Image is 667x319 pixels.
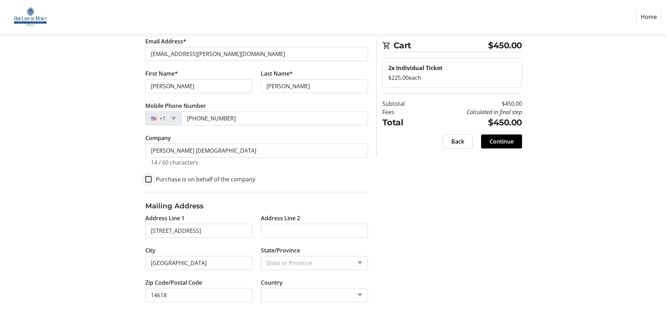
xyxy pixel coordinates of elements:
[145,246,155,255] label: City
[394,39,488,52] span: Cart
[481,134,522,148] button: Continue
[261,214,300,222] label: Address Line 2
[388,74,516,82] div: $225.00 each
[152,175,255,183] label: Purchase is on behalf of the company
[145,134,171,142] label: Company
[636,10,661,23] a: Home
[451,137,464,146] span: Back
[181,111,368,125] input: (201) 555-0123
[145,224,252,238] input: Address
[145,201,368,211] h3: Mailing Address
[151,159,198,166] tr-character-limit: 14 / 60 characters
[145,278,202,287] label: Zip Code/Postal Code
[145,256,252,270] input: City
[382,116,423,129] td: Total
[261,69,293,78] label: Last Name*
[382,108,423,116] td: Fees
[261,278,283,287] label: Country
[145,69,178,78] label: First Name*
[443,134,473,148] button: Back
[145,288,252,302] input: Zip or Postal Code
[423,99,522,108] td: $450.00
[488,39,522,52] span: $450.00
[423,108,522,116] td: Calculated in final step
[382,99,423,108] td: Subtotal
[423,116,522,129] td: $450.00
[6,3,55,31] img: Our Lady of Mercy School for Young Women's Logo
[261,246,300,255] label: State/Province
[145,37,186,46] label: Email Address*
[145,214,185,222] label: Address Line 1
[388,64,443,72] strong: 2x Individual Ticket
[145,102,206,110] label: Mobile Phone Number
[489,137,514,146] span: Continue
